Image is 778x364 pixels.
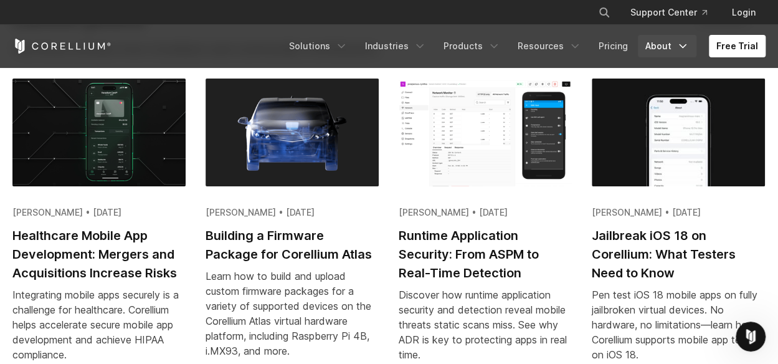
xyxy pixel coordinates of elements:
[709,35,766,57] a: Free Trial
[12,226,186,282] h2: Healthcare Mobile App Development: Mergers and Acquisitions Increase Risks
[399,287,572,362] div: Discover how runtime application security and detection reveal mobile threats static scans miss. ...
[206,226,379,264] h2: Building a Firmware Package for Corellium Atlas
[399,206,572,219] div: [PERSON_NAME] • [DATE]
[282,35,766,57] div: Navigation Menu
[399,79,572,186] img: Runtime Application Security: From ASPM to Real-Time Detection
[206,206,379,219] div: [PERSON_NAME] • [DATE]
[592,287,765,362] div: Pen test iOS 18 mobile apps on fully jailbroken virtual devices. No hardware, no limitations—lear...
[12,79,186,186] img: Healthcare Mobile App Development: Mergers and Acquisitions Increase Risks
[592,226,765,282] h2: Jailbreak iOS 18 on Corellium: What Testers Need to Know
[638,35,696,57] a: About
[510,35,589,57] a: Resources
[736,322,766,352] iframe: Intercom live chat
[12,206,186,219] div: [PERSON_NAME] • [DATE]
[12,39,111,54] a: Corellium Home
[436,35,508,57] a: Products
[722,1,766,24] a: Login
[206,269,379,358] div: Learn how to build and upload custom firmware packages for a variety of supported devices on the ...
[282,35,355,57] a: Solutions
[12,287,186,362] div: Integrating mobile apps securely is a challenge for healthcare. Corellium helps accelerate secure...
[593,1,615,24] button: Search
[620,1,717,24] a: Support Center
[206,79,379,186] img: Building a Firmware Package for Corellium Atlas
[583,1,766,24] div: Navigation Menu
[591,35,635,57] a: Pricing
[592,206,765,219] div: [PERSON_NAME] • [DATE]
[592,79,765,186] img: Jailbreak iOS 18 on Corellium: What Testers Need to Know
[358,35,434,57] a: Industries
[399,226,572,282] h2: Runtime Application Security: From ASPM to Real-Time Detection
